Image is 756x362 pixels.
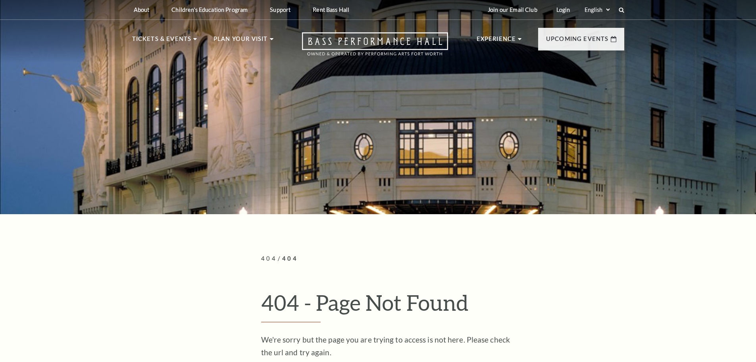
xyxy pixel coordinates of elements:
[261,290,624,322] h1: 404 - Page Not Found
[134,6,150,13] p: About
[214,34,268,48] p: Plan Your Visit
[546,34,609,48] p: Upcoming Events
[313,6,349,13] p: Rent Bass Hall
[132,34,192,48] p: Tickets & Events
[282,255,299,262] span: 404
[261,255,278,262] span: 404
[261,254,624,264] p: /
[261,333,519,359] p: We're sorry but the page you are trying to access is not here. Please check the url and try again.
[583,6,611,14] select: Select:
[477,34,516,48] p: Experience
[171,6,248,13] p: Children's Education Program
[270,6,290,13] p: Support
